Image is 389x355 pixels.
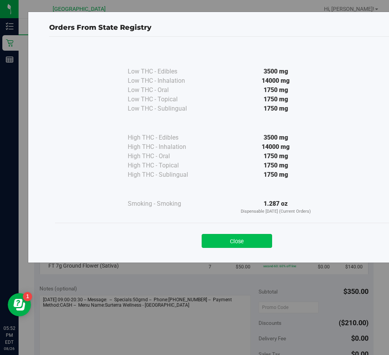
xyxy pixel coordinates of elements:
[205,67,346,76] div: 3500 mg
[205,152,346,161] div: 1750 mg
[205,199,346,215] div: 1.287 oz
[205,133,346,142] div: 3500 mg
[128,199,205,208] div: Smoking - Smoking
[202,234,272,248] button: Close
[205,142,346,152] div: 14000 mg
[205,95,346,104] div: 1750 mg
[128,104,205,113] div: Low THC - Sublingual
[205,76,346,85] div: 14000 mg
[128,161,205,170] div: High THC - Topical
[128,85,205,95] div: Low THC - Oral
[128,95,205,104] div: Low THC - Topical
[205,161,346,170] div: 1750 mg
[128,76,205,85] div: Low THC - Inhalation
[128,67,205,76] div: Low THC - Edibles
[8,293,31,316] iframe: Resource center
[205,170,346,179] div: 1750 mg
[128,133,205,142] div: High THC - Edibles
[205,85,346,95] div: 1750 mg
[205,104,346,113] div: 1750 mg
[205,208,346,215] p: Dispensable [DATE] (Current Orders)
[49,23,151,32] span: Orders From State Registry
[23,292,32,301] iframe: Resource center unread badge
[128,152,205,161] div: High THC - Oral
[128,170,205,179] div: High THC - Sublingual
[128,142,205,152] div: High THC - Inhalation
